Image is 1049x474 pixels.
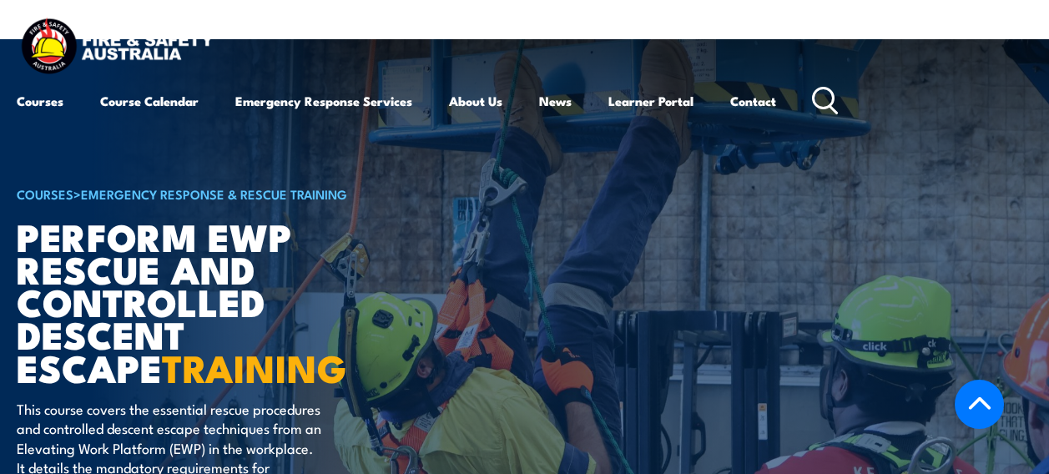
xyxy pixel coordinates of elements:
a: Course Calendar [100,81,199,121]
a: COURSES [17,184,73,203]
a: News [539,81,572,121]
a: Courses [17,81,63,121]
a: Learner Portal [608,81,693,121]
a: Contact [730,81,776,121]
a: Emergency Response Services [235,81,412,121]
a: Emergency Response & Rescue Training [81,184,347,203]
h6: > [17,184,429,204]
a: About Us [449,81,502,121]
strong: TRAINING [162,338,347,396]
h1: Perform EWP Rescue and Controlled Descent Escape [17,219,429,383]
